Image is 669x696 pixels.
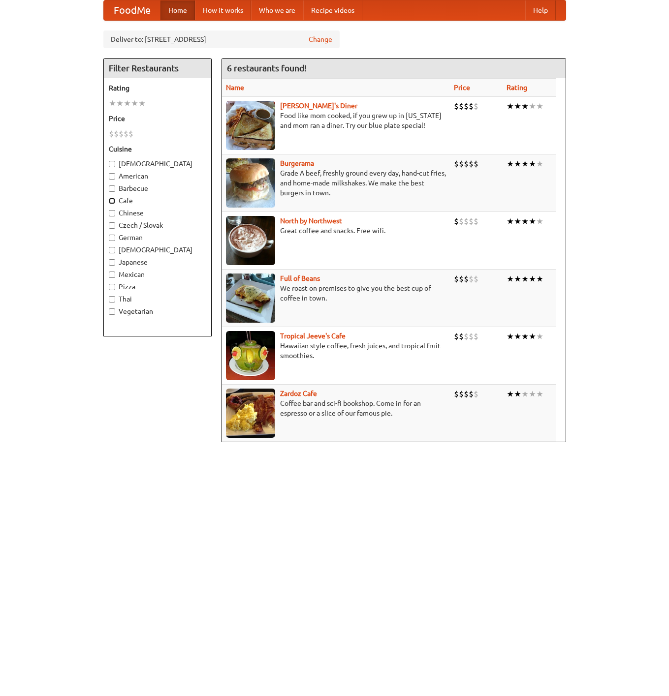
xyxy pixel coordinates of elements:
[109,222,115,229] input: Czech / Slovak
[521,101,529,112] li: ★
[109,83,206,93] h5: Rating
[459,389,464,399] li: $
[227,63,307,73] ng-pluralize: 6 restaurants found!
[109,173,115,180] input: American
[114,128,119,139] li: $
[280,390,317,397] a: Zardoz Cafe
[459,101,464,112] li: $
[529,158,536,169] li: ★
[109,114,206,123] h5: Price
[109,208,206,218] label: Chinese
[454,273,459,284] li: $
[507,331,514,342] li: ★
[109,233,206,242] label: German
[474,216,478,227] li: $
[109,308,115,315] input: Vegetarian
[529,216,536,227] li: ★
[124,128,128,139] li: $
[226,216,275,265] img: north.jpg
[474,158,478,169] li: $
[464,389,469,399] li: $
[469,389,474,399] li: $
[109,247,115,253] input: [DEMOGRAPHIC_DATA]
[251,0,303,20] a: Who we are
[226,389,275,438] img: zardoz.jpg
[469,216,474,227] li: $
[109,235,115,241] input: German
[104,59,211,78] h4: Filter Restaurants
[536,389,543,399] li: ★
[474,273,478,284] li: $
[119,128,124,139] li: $
[280,159,314,167] a: Burgerama
[280,102,357,110] a: [PERSON_NAME]'s Diner
[454,389,459,399] li: $
[280,332,346,340] a: Tropical Jeeve's Cafe
[464,216,469,227] li: $
[226,283,446,303] p: We roast on premises to give you the best cup of coffee in town.
[507,84,527,91] a: Rating
[226,398,446,418] p: Coffee bar and sci-fi bookshop. Come in for an espresso or a slice of our famous pie.
[109,196,206,206] label: Cafe
[309,34,332,44] a: Change
[514,331,521,342] li: ★
[536,158,543,169] li: ★
[109,306,206,316] label: Vegetarian
[536,101,543,112] li: ★
[109,198,115,204] input: Cafe
[536,273,543,284] li: ★
[464,101,469,112] li: $
[226,331,275,380] img: jeeves.jpg
[507,216,514,227] li: ★
[454,331,459,342] li: $
[454,84,470,91] a: Price
[521,216,529,227] li: ★
[109,282,206,292] label: Pizza
[469,101,474,112] li: $
[464,273,469,284] li: $
[226,226,446,236] p: Great coffee and snacks. Free wifi.
[138,98,146,109] li: ★
[507,273,514,284] li: ★
[109,272,115,278] input: Mexican
[514,389,521,399] li: ★
[226,101,275,150] img: sallys.jpg
[109,296,115,303] input: Thai
[109,245,206,255] label: [DEMOGRAPHIC_DATA]
[109,128,114,139] li: $
[116,98,124,109] li: ★
[226,168,446,198] p: Grade A beef, freshly ground every day, hand-cut fries, and home-made milkshakes. We make the bes...
[459,158,464,169] li: $
[226,341,446,361] p: Hawaiian style coffee, fresh juices, and tropical fruit smoothies.
[109,161,115,167] input: [DEMOGRAPHIC_DATA]
[280,274,320,282] a: Full of Beans
[109,210,115,216] input: Chinese
[529,273,536,284] li: ★
[469,158,474,169] li: $
[454,158,459,169] li: $
[507,101,514,112] li: ★
[454,101,459,112] li: $
[521,273,529,284] li: ★
[529,331,536,342] li: ★
[103,30,340,48] div: Deliver to: [STREET_ADDRESS]
[474,331,478,342] li: $
[109,270,206,279] label: Mexican
[226,84,244,91] a: Name
[521,331,529,342] li: ★
[514,216,521,227] li: ★
[459,273,464,284] li: $
[109,259,115,266] input: Japanese
[160,0,195,20] a: Home
[280,217,342,225] a: North by Northwest
[474,389,478,399] li: $
[109,284,115,290] input: Pizza
[514,101,521,112] li: ★
[109,98,116,109] li: ★
[104,0,160,20] a: FoodMe
[226,111,446,130] p: Food like mom cooked, if you grew up in [US_STATE] and mom ran a diner. Try our blue plate special!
